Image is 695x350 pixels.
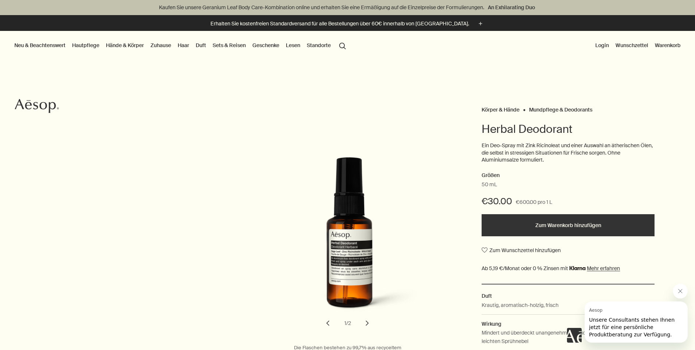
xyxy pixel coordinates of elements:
a: Hände & Körper [104,40,145,50]
h2: Größen [482,171,655,180]
iframe: Nachricht von Aesop schließen [673,284,688,298]
button: previous slide [320,315,336,331]
a: Lesen [284,40,302,50]
button: Menüpunkt "Suche" öffnen [336,38,349,52]
a: Mundpflege & Deodorants [529,106,592,110]
nav: supplementary [594,31,682,60]
button: Zum Warenkorb hinzufügen - €30.00 [482,214,655,236]
h2: Duft [482,292,655,300]
span: €30.00 [482,195,512,207]
button: Warenkorb [653,40,682,50]
iframe: Kein Inhalt [567,328,582,343]
a: Zuhause [149,40,173,50]
a: Wunschzettel [614,40,650,50]
svg: Aesop [15,99,59,113]
p: Mindert und überdeckt unangenehme Gerüche, mit einem praktischen, leichten Sprühnebel [482,329,655,345]
button: Neu & Beachtenswert [13,40,67,50]
img: Back of Herbal Deodorant in amber spray plastic bottle [269,157,431,322]
button: Zum Wunschzettel hinzufügen [482,244,561,257]
a: Hautpflege [71,40,101,50]
h1: Herbal Deodorant [482,122,655,137]
a: An Exhilarating Duo [486,3,536,11]
p: Erhalten Sie kostenfreien Standardversand für alle Bestellungen über 60€ innerhalb von [GEOGRAPHI... [210,20,469,28]
div: Aesop sagt „Unsere Consultants stehen Ihnen jetzt für eine persönliche Produktberatung zur Verfüg... [567,284,688,343]
div: Herbal Deodorant [232,157,464,331]
button: Standorte [305,40,332,50]
button: Erhalten Sie kostenfreien Standardversand für alle Bestellungen über 60€ innerhalb von [GEOGRAPHI... [210,20,485,28]
button: next slide [359,315,375,331]
a: Körper & Hände [482,106,520,110]
span: €600.00 pro 1 L [516,198,552,207]
p: Ein Deo-Spray mit Zink Ricinoleat und einer Auswahl an ätherischen Ölen, die selbst in stressigen... [482,142,655,164]
a: Geschenke [251,40,281,50]
a: Duft [194,40,208,50]
a: Haar [176,40,191,50]
p: Kaufen Sie unsere Geranium Leaf Body Care-Kombination online und erhalten Sie eine Ermäßigung auf... [7,4,688,11]
button: Login [594,40,610,50]
iframe: Nachricht von Aesop [585,301,688,343]
p: Krautig, aromatisch-holzig, frisch [482,301,559,309]
a: Sets & Reisen [211,40,247,50]
span: 50 mL [482,181,497,188]
h2: Wirkung [482,320,655,328]
nav: primary [13,31,349,60]
a: Aesop [13,97,61,117]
